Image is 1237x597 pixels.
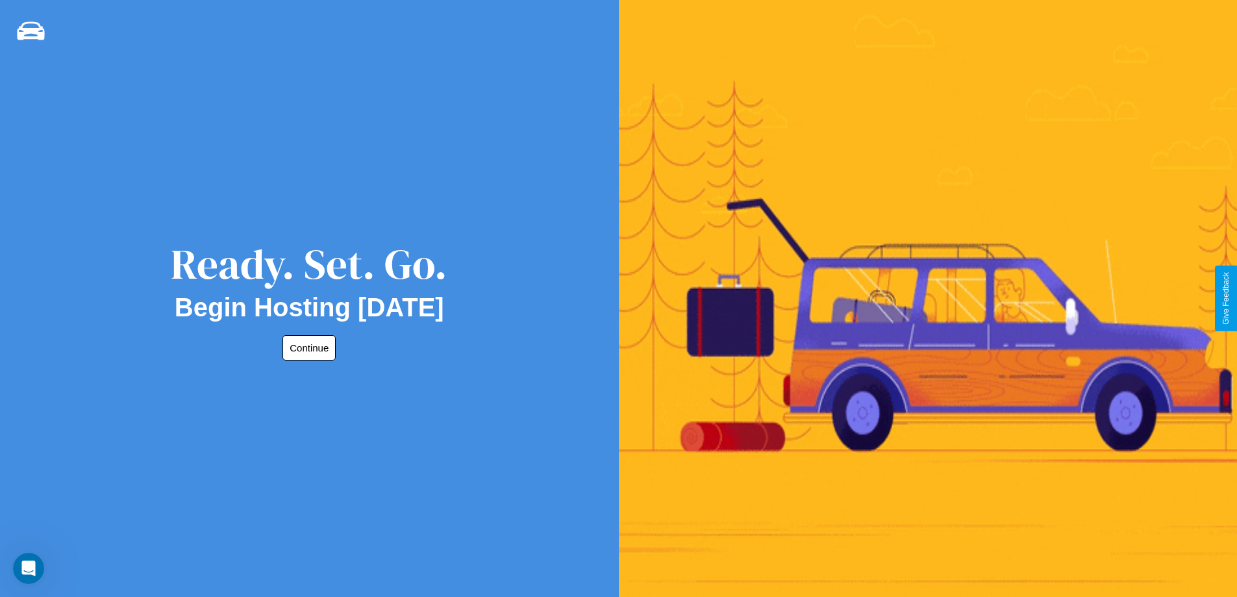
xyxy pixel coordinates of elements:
[175,293,444,322] h2: Begin Hosting [DATE]
[171,235,447,293] div: Ready. Set. Go.
[282,335,336,361] button: Continue
[1221,272,1231,325] div: Give Feedback
[13,553,44,584] iframe: Intercom live chat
